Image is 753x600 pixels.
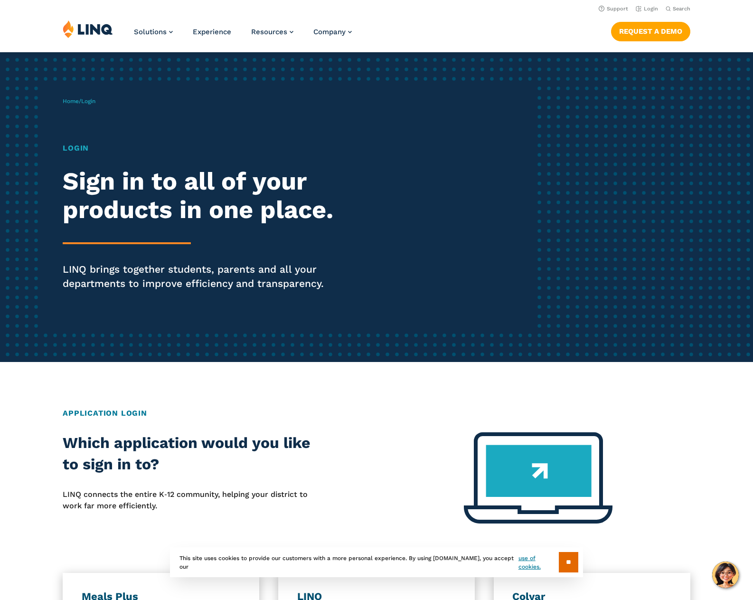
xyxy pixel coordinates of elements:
a: Company [313,28,352,36]
button: Open Search Bar [666,5,690,12]
p: LINQ brings together students, parents and all your departments to improve efficiency and transpa... [63,262,353,291]
a: Login [636,6,658,12]
span: Login [81,98,95,105]
span: Company [313,28,346,36]
span: Resources [251,28,287,36]
h2: Application Login [63,408,690,419]
a: Experience [193,28,231,36]
nav: Button Navigation [611,20,690,41]
span: Solutions [134,28,167,36]
nav: Primary Navigation [134,20,352,51]
span: Search [673,6,690,12]
div: This site uses cookies to provide our customers with a more personal experience. By using [DOMAIN... [170,547,583,577]
a: Solutions [134,28,173,36]
a: Support [599,6,628,12]
a: Resources [251,28,293,36]
a: use of cookies. [518,554,559,571]
h1: Login [63,143,353,154]
a: Home [63,98,79,105]
a: Request a Demo [611,22,690,41]
span: / [63,98,95,105]
button: Hello, have a question? Let’s chat. [712,562,739,588]
img: LINQ | K‑12 Software [63,20,113,38]
h2: Sign in to all of your products in one place. [63,167,353,224]
p: LINQ connects the entire K‑12 community, helping your district to work far more efficiently. [63,489,313,512]
h2: Which application would you like to sign in to? [63,432,313,476]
